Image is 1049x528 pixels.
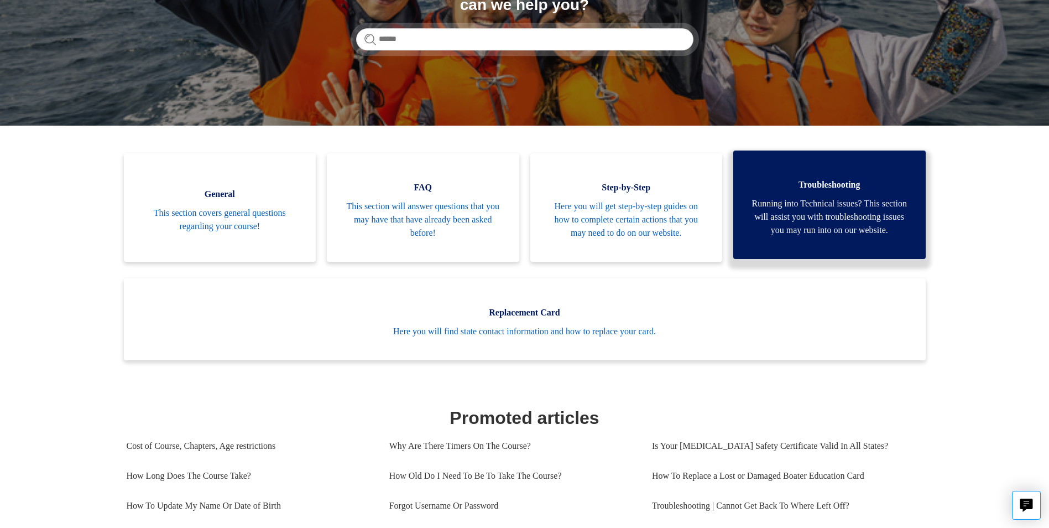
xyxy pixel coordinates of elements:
span: Replacement Card [140,306,909,319]
a: Step-by-Step Here you will get step-by-step guides on how to complete certain actions that you ma... [530,153,723,262]
a: How To Update My Name Or Date of Birth [127,491,373,521]
a: General This section covers general questions regarding your course! [124,153,316,262]
span: Troubleshooting [750,178,909,191]
span: This section covers general questions regarding your course! [140,206,300,233]
span: FAQ [343,181,503,194]
span: Here you will find state contact information and how to replace your card. [140,325,909,338]
span: General [140,188,300,201]
a: Troubleshooting Running into Technical issues? This section will assist you with troubleshooting ... [733,151,926,259]
h1: Promoted articles [127,405,923,431]
a: Forgot Username Or Password [389,491,635,521]
button: Live chat [1012,491,1041,520]
a: How Old Do I Need To Be To Take The Course? [389,461,635,491]
span: This section will answer questions that you may have that have already been asked before! [343,200,503,240]
input: Search [356,28,693,50]
a: How Long Does The Course Take? [127,461,373,491]
span: Running into Technical issues? This section will assist you with troubleshooting issues you may r... [750,197,909,237]
a: Is Your [MEDICAL_DATA] Safety Certificate Valid In All States? [652,431,915,461]
a: Cost of Course, Chapters, Age restrictions [127,431,373,461]
a: FAQ This section will answer questions that you may have that have already been asked before! [327,153,519,262]
a: Replacement Card Here you will find state contact information and how to replace your card. [124,278,926,360]
span: Step-by-Step [547,181,706,194]
a: Why Are There Timers On The Course? [389,431,635,461]
a: Troubleshooting | Cannot Get Back To Where Left Off? [652,491,915,521]
span: Here you will get step-by-step guides on how to complete certain actions that you may need to do ... [547,200,706,240]
a: How To Replace a Lost or Damaged Boater Education Card [652,461,915,491]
